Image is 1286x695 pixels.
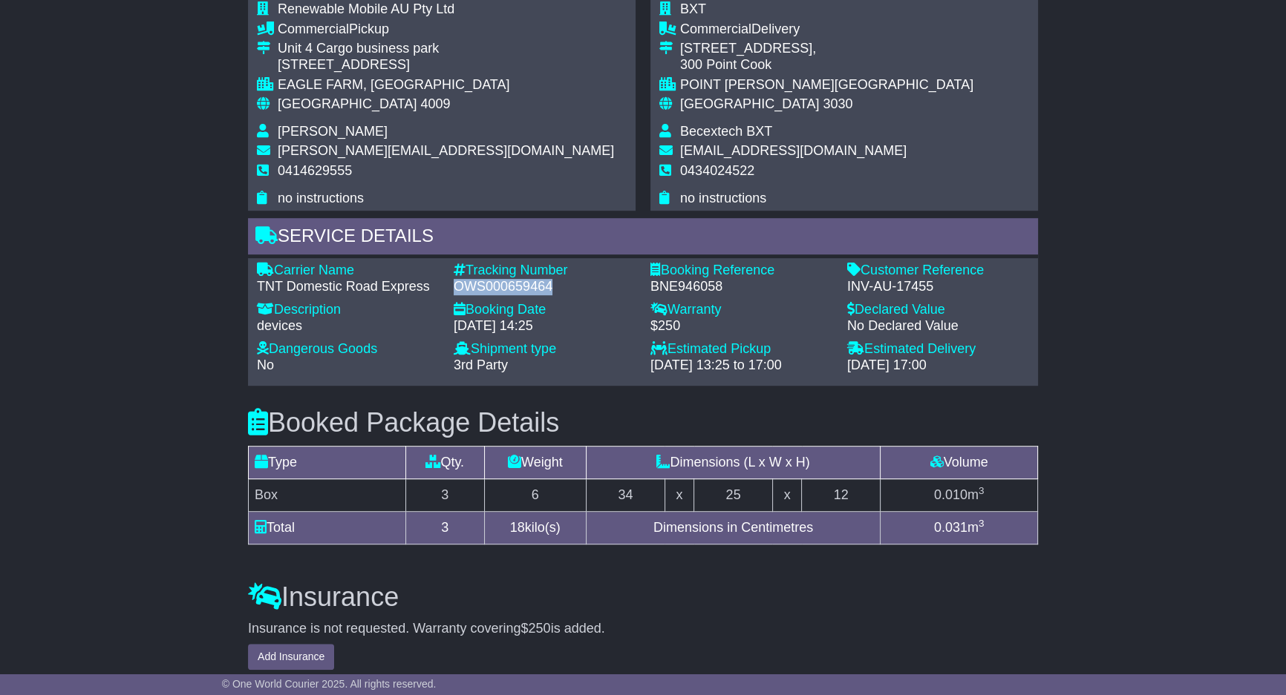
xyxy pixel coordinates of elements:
div: [DATE] 17:00 [847,358,1029,374]
td: Dimensions in Centimetres [586,512,880,544]
span: [GEOGRAPHIC_DATA] [680,96,819,111]
span: Commercial [680,22,751,36]
td: Weight [484,447,586,479]
div: INV-AU-17455 [847,279,1029,295]
span: Becextech BXT [680,124,772,139]
span: Commercial [278,22,349,36]
span: [GEOGRAPHIC_DATA] [278,96,417,111]
div: Delivery [680,22,973,38]
button: Add Insurance [248,644,334,670]
div: Warranty [650,302,832,318]
span: no instructions [278,191,364,205]
div: Carrier Name [257,263,439,279]
div: Pickup [278,22,614,38]
span: 3rd Party [454,358,508,372]
div: Insurance is not requested. Warranty covering is added. [248,621,1038,637]
div: Estimated Pickup [650,341,832,358]
td: Volume [881,447,1038,479]
span: $250 [521,621,551,636]
div: [STREET_ADDRESS] [278,57,614,73]
td: Box [249,479,406,512]
div: [DATE] 13:25 to 17:00 [650,358,832,374]
div: [DATE] 14:25 [454,318,636,335]
div: Booking Reference [650,263,832,279]
div: BNE946058 [650,279,832,295]
span: 0.031 [934,520,967,535]
div: No Declared Value [847,318,1029,335]
h3: Insurance [248,582,1038,612]
div: devices [257,318,439,335]
span: no instructions [680,191,766,205]
span: 3030 [823,96,852,111]
td: 25 [694,479,773,512]
div: Booking Date [454,302,636,318]
td: 6 [484,479,586,512]
div: EAGLE FARM, [GEOGRAPHIC_DATA] [278,77,614,93]
td: Qty. [405,447,484,479]
span: Renewable Mobile AU Pty Ltd [278,1,454,16]
sup: 3 [979,518,985,529]
td: 3 [405,512,484,544]
div: Shipment type [454,341,636,358]
div: Service Details [248,218,1038,258]
span: [EMAIL_ADDRESS][DOMAIN_NAME] [680,143,907,158]
div: Declared Value [847,302,1029,318]
div: Customer Reference [847,263,1029,279]
span: © One World Courier 2025. All rights reserved. [222,678,437,690]
td: Dimensions (L x W x H) [586,447,880,479]
span: 18 [510,520,525,535]
td: Type [249,447,406,479]
td: x [772,479,801,512]
span: 0414629555 [278,163,352,178]
td: Total [249,512,406,544]
td: m [881,479,1038,512]
sup: 3 [979,485,985,496]
td: x [665,479,693,512]
span: No [257,358,274,372]
div: Tracking Number [454,263,636,279]
div: OWS000659464 [454,279,636,295]
h3: Booked Package Details [248,408,1038,438]
div: $250 [650,318,832,335]
div: Unit 4 Cargo business park [278,41,614,57]
div: 300 Point Cook [680,57,973,73]
span: 0434024522 [680,163,754,178]
div: Description [257,302,439,318]
div: Estimated Delivery [847,341,1029,358]
td: m [881,512,1038,544]
span: [PERSON_NAME] [278,124,388,139]
td: kilo(s) [484,512,586,544]
span: 4009 [420,96,450,111]
div: [STREET_ADDRESS], [680,41,973,57]
td: 12 [802,479,881,512]
span: BXT [680,1,706,16]
td: 34 [586,479,665,512]
div: TNT Domestic Road Express [257,279,439,295]
div: POINT [PERSON_NAME][GEOGRAPHIC_DATA] [680,77,973,93]
div: Dangerous Goods [257,341,439,358]
td: 3 [405,479,484,512]
span: 0.010 [934,487,967,502]
span: [PERSON_NAME][EMAIL_ADDRESS][DOMAIN_NAME] [278,143,614,158]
